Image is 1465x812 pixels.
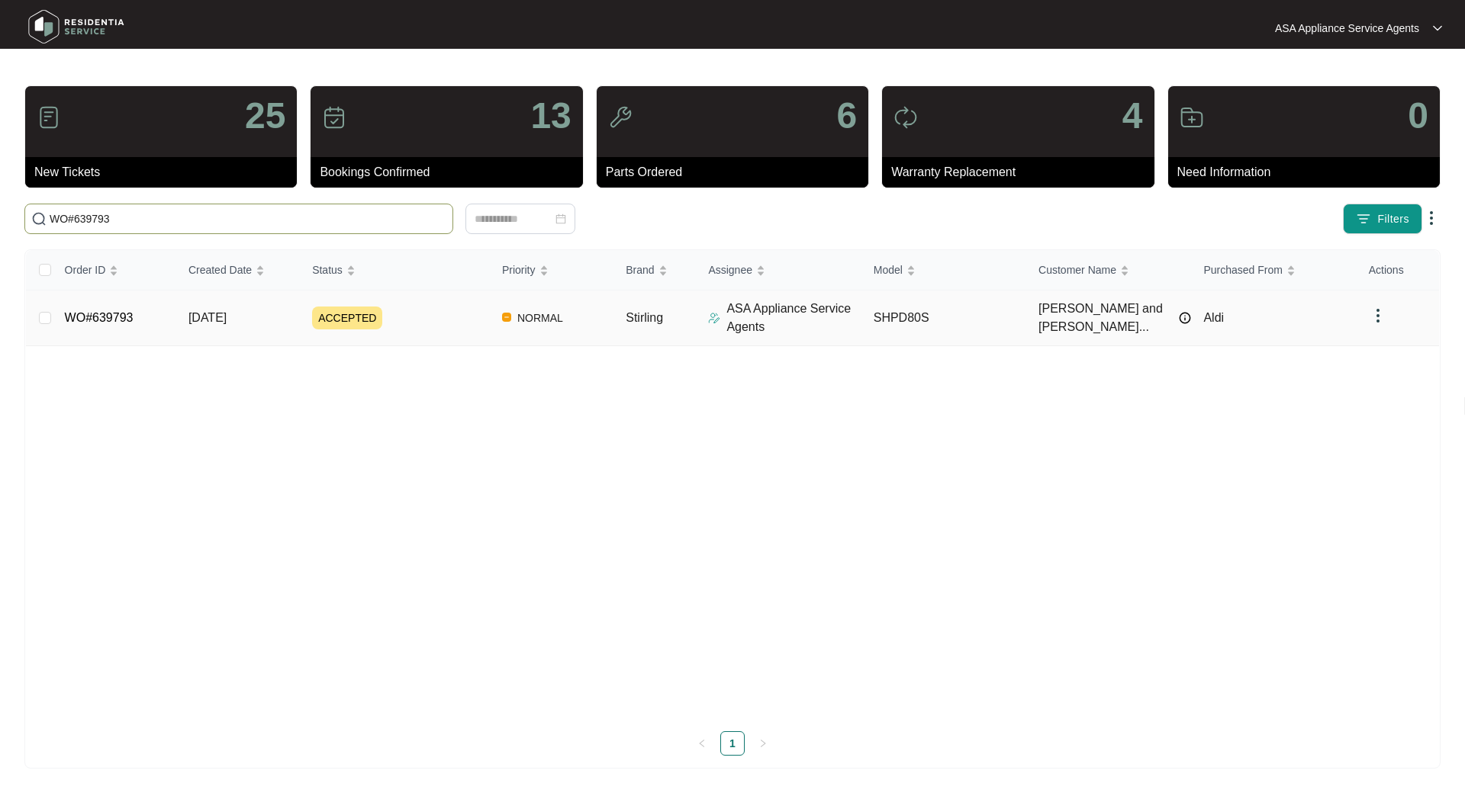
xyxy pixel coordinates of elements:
img: icon [893,105,918,130]
p: 4 [1122,98,1143,134]
img: search-icon [31,211,47,226]
span: NORMAL [511,309,569,327]
p: Bookings Confirmed [320,163,582,181]
a: 1 [721,732,744,755]
p: Parts Ordered [606,163,868,181]
th: Order ID [53,250,176,290]
span: left [697,739,707,748]
img: icon [1180,105,1204,130]
img: Info icon [1179,312,1191,324]
th: Assignee [696,250,861,290]
button: filter iconFilters [1343,204,1422,234]
th: Status [300,250,490,290]
img: filter icon [1356,211,1371,226]
span: Model [874,262,903,278]
img: icon [322,105,346,130]
td: SHPD80S [861,290,1026,346]
span: ACCEPTED [312,307,382,329]
span: Stirling [626,311,663,324]
p: 25 [245,98,285,134]
span: Assignee [708,262,752,278]
p: 13 [530,98,571,134]
img: icon [608,105,633,130]
span: right [758,739,768,748]
li: Previous Page [690,731,714,756]
span: Created Date [188,262,252,278]
span: Customer Name [1038,262,1116,278]
img: Vercel Logo [502,313,511,322]
img: residentia service logo [23,4,130,50]
th: Purchased From [1191,250,1356,290]
th: Priority [490,250,613,290]
span: Purchased From [1203,262,1282,278]
li: 1 [720,731,745,756]
p: New Tickets [34,163,297,181]
p: 0 [1408,98,1428,134]
p: 6 [836,98,857,134]
p: Need Information [1177,163,1440,181]
p: ASA Appliance Service Agents [726,300,861,336]
span: Filters [1377,211,1409,227]
th: Brand [613,250,696,290]
p: ASA Appliance Service Agents [1275,21,1419,36]
span: Status [312,262,343,278]
th: Created Date [176,250,300,290]
span: Priority [502,262,536,278]
th: Customer Name [1026,250,1191,290]
th: Actions [1357,250,1439,290]
span: Brand [626,262,654,278]
li: Next Page [751,731,775,756]
img: icon [37,105,61,130]
button: right [751,731,775,756]
img: dropdown arrow [1369,307,1387,325]
span: [PERSON_NAME] and [PERSON_NAME]... [1038,300,1171,336]
th: Model [861,250,1026,290]
img: dropdown arrow [1422,209,1441,227]
img: dropdown arrow [1433,24,1442,32]
span: Order ID [65,262,106,278]
span: Aldi [1203,311,1224,324]
span: [DATE] [188,311,227,324]
a: WO#639793 [65,311,134,324]
button: left [690,731,714,756]
p: Warranty Replacement [891,163,1154,181]
input: Search by Order Id, Assignee Name, Customer Name, Brand and Model [50,210,446,227]
img: Assigner Icon [708,312,720,324]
